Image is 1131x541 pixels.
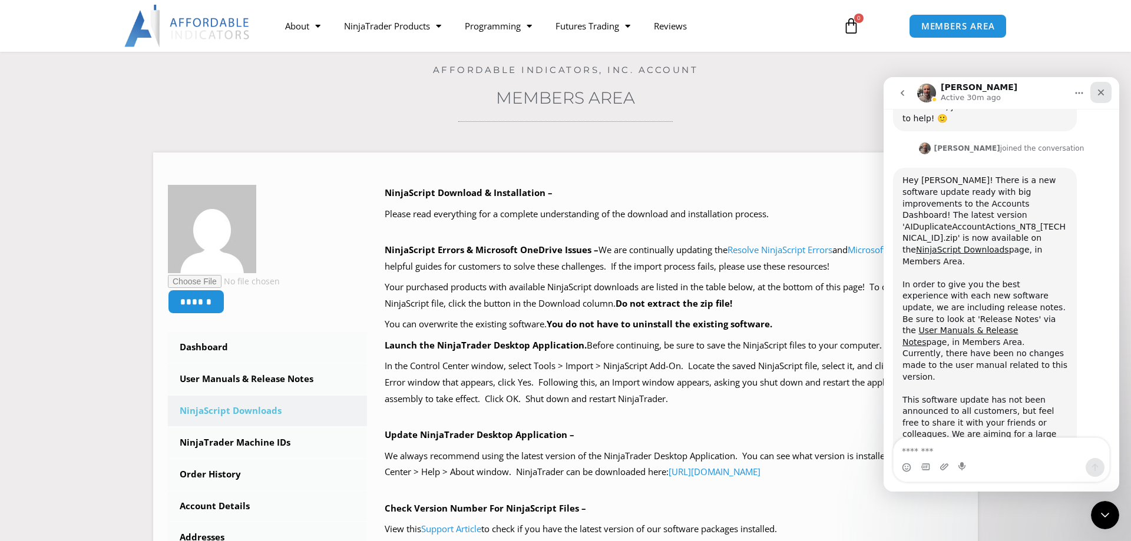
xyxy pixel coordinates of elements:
a: Affordable Indicators, Inc. Account [433,64,699,75]
a: [URL][DOMAIN_NAME] [669,466,760,477]
nav: Menu [273,12,829,39]
iframe: Intercom live chat [884,77,1119,492]
button: Send a message… [202,381,221,400]
p: We always recommend using the latest version of the NinjaTrader Desktop Application. You can see ... [385,448,964,481]
a: Account Details [168,491,367,522]
p: Your purchased products with available NinjaScript downloads are listed in the table below, at th... [385,279,964,312]
a: Order History [168,459,367,490]
a: User Manuals & Release Notes [19,248,134,270]
a: MEMBERS AREA [909,14,1007,38]
a: Support Article [421,523,481,535]
a: About [273,12,332,39]
a: Reviews [642,12,699,39]
b: You do not have to uninstall the existing software. [547,318,772,330]
button: Upload attachment [56,385,65,394]
p: We are continually updating the and pages as helpful guides for customers to solve these challeng... [385,242,964,275]
a: Members Area [496,88,635,108]
span: MEMBERS AREA [921,22,995,31]
p: You can overwrite the existing software. [385,316,964,333]
p: Before continuing, be sure to save the NinjaScript files to your computer. [385,337,964,354]
b: Check Version Number For NinjaScript Files – [385,502,586,514]
p: In the Control Center window, select Tools > Import > NinjaScript Add-On. Locate the saved NinjaS... [385,358,964,407]
textarea: Message… [10,361,226,381]
p: Please read everything for a complete understanding of the download and installation process. [385,206,964,223]
img: bccb06e774e776670f64b178fffc58584bef0ac410b737da0202cf94510b3192 [168,185,256,273]
a: NinjaScript Downloads [168,396,367,426]
button: Gif picker [37,385,47,394]
span: 0 [854,14,864,23]
b: NinjaScript Download & Installation – [385,187,553,198]
a: NinjaTrader Products [332,12,453,39]
a: Programming [453,12,544,39]
a: User Manuals & Release Notes [168,364,367,394]
a: NinjaTrader Machine IDs [168,427,367,458]
a: NinjaScript Downloads [32,168,125,177]
a: 0 [825,9,877,43]
a: Resolve NinjaScript Errors [727,244,832,255]
div: ​Hey [PERSON_NAME]! There is a new software update ready with big improvements to the Accounts Da... [19,98,184,467]
p: View this to check if you have the latest version of our software packages installed. [385,521,964,537]
b: Update NinjaTrader Desktop Application – [385,429,574,440]
div: Joel says… [9,91,226,500]
b: Do not extract the zip file! [616,297,732,309]
div: ​Hey [PERSON_NAME]! There is a new software update ready with big improvements to the Accounts Da... [9,91,193,474]
a: Microsoft OneDrive [848,244,927,255]
a: Futures Trading [544,12,642,39]
button: Start recording [75,385,84,394]
a: Dashboard [168,332,367,363]
img: LogoAI | Affordable Indicators – NinjaTrader [124,5,251,47]
iframe: Intercom live chat [1091,501,1119,529]
b: NinjaScript Errors & Microsoft OneDrive Issues – [385,244,598,255]
button: Emoji picker [18,386,28,395]
b: Launch the NinjaTrader Desktop Application. [385,339,587,351]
